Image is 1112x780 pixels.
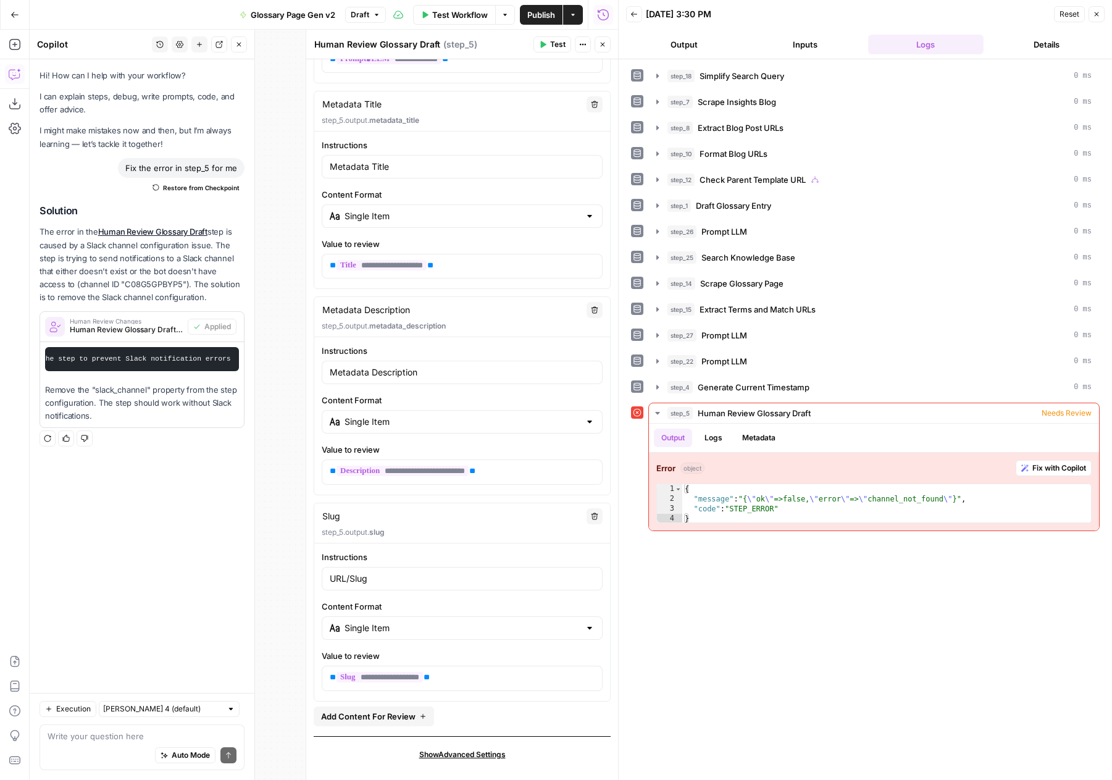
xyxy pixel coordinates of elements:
[322,394,603,406] label: Content Format
[443,38,477,51] span: ( step_5 )
[1074,382,1092,393] span: 0 ms
[345,210,580,222] input: Single Item
[667,407,693,419] span: step_5
[667,303,695,316] span: step_15
[103,703,222,715] input: Claude Sonnet 4 (default)
[649,325,1099,345] button: 0 ms
[698,381,809,393] span: Generate Current Timestamp
[649,66,1099,86] button: 0 ms
[40,90,245,116] p: I can explain steps, debug, write prompts, code, and offer advice.
[322,600,603,613] label: Content Format
[1074,200,1092,211] span: 0 ms
[657,494,682,504] div: 2
[667,225,696,238] span: step_26
[188,319,236,335] button: Applied
[700,277,784,290] span: Scrape Glossary Page
[649,92,1099,112] button: 0 ms
[330,161,595,173] input: Enter instructions for what needs to be reviewed
[322,304,410,316] textarea: Metadata Description
[314,707,434,726] button: Add Content For Review
[369,527,385,537] span: slug
[649,170,1099,190] button: 0 ms
[56,703,91,715] span: Execution
[155,747,215,763] button: Auto Mode
[1060,9,1079,20] span: Reset
[314,38,440,51] textarea: Human Review Glossary Draft
[345,7,386,23] button: Draft
[701,225,747,238] span: Prompt LLM
[675,484,682,494] span: Toggle code folding, rows 1 through 4
[251,9,335,21] span: Glossary Page Gen v2
[369,115,419,125] span: metadata_title
[1074,278,1092,289] span: 0 ms
[419,749,506,760] span: Show Advanced Settings
[1074,96,1092,107] span: 0 ms
[701,355,747,367] span: Prompt LLM
[667,96,693,108] span: step_7
[649,300,1099,319] button: 0 ms
[1032,463,1086,474] span: Fix with Copilot
[40,69,245,82] p: Hi! How can I help with your workflow?
[667,277,695,290] span: step_14
[70,324,183,335] span: Human Review Glossary Draft (step_5)
[700,148,767,160] span: Format Blog URLs
[697,429,730,447] button: Logs
[322,510,340,522] textarea: Slug
[322,139,603,151] label: Instructions
[322,98,382,111] textarea: Metadata Title
[747,35,863,54] button: Inputs
[649,274,1099,293] button: 0 ms
[649,222,1099,241] button: 0 ms
[527,9,555,21] span: Publish
[232,5,343,25] button: Glossary Page Gen v2
[40,205,245,217] h2: Solution
[172,750,210,761] span: Auto Mode
[649,351,1099,371] button: 0 ms
[667,174,695,186] span: step_12
[330,366,595,379] input: Enter instructions for what needs to be reviewed
[649,403,1099,423] button: Needs Review
[680,463,704,474] span: object
[533,36,571,52] button: Test
[667,148,695,160] span: step_10
[701,251,795,264] span: Search Knowledge Base
[698,122,784,134] span: Extract Blog Post URLs
[649,424,1099,530] div: Needs Review
[1074,122,1092,133] span: 0 ms
[40,225,245,304] p: The error in the step is caused by a Slack channel configuration issue. The step is trying to sen...
[868,35,984,54] button: Logs
[322,345,603,357] label: Instructions
[148,180,245,195] button: Restore from Checkpoint
[70,318,183,324] span: Human Review Changes
[321,710,416,723] span: Add Content For Review
[345,416,580,428] input: Single Item
[322,238,603,250] label: Value to review
[322,115,603,126] p: step_5.output.
[701,329,747,342] span: Prompt LLM
[626,35,742,54] button: Output
[45,384,239,422] p: Remove the "slack_channel" property from the step configuration. The step should work without Sla...
[649,377,1099,397] button: 0 ms
[656,462,675,474] strong: Error
[667,251,696,264] span: step_25
[700,303,816,316] span: Extract Terms and Match URLs
[1042,408,1092,419] span: Needs Review
[322,527,603,538] p: step_5.output.
[322,650,603,662] label: Value to review
[667,199,691,212] span: step_1
[369,321,446,330] span: metadata_description
[345,622,580,634] input: Single Item
[698,407,811,419] span: Human Review Glossary Draft
[322,443,603,456] label: Value to review
[649,196,1099,216] button: 0 ms
[1074,226,1092,237] span: 0 ms
[550,39,566,50] span: Test
[330,572,595,585] input: Enter instructions for what needs to be reviewed
[1074,174,1092,185] span: 0 ms
[657,504,682,514] div: 3
[322,188,603,201] label: Content Format
[649,118,1099,138] button: 0 ms
[413,5,495,25] button: Test Workflow
[432,9,488,21] span: Test Workflow
[649,144,1099,164] button: 0 ms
